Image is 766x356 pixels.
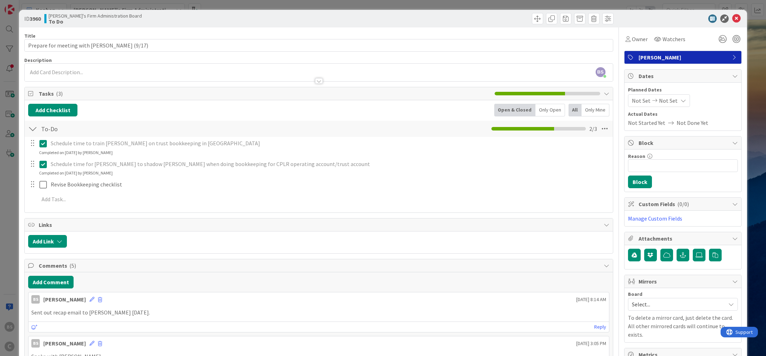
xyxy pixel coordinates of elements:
span: Comments [39,261,600,270]
span: BS [596,67,605,77]
span: Not Set [659,96,678,105]
div: BS [31,339,40,348]
div: BS [31,295,40,304]
span: Not Set [632,96,651,105]
div: Only Mine [582,104,609,116]
div: [PERSON_NAME] [43,339,86,348]
span: [DATE] 3:05 PM [576,340,606,347]
p: Schedule time to train [PERSON_NAME] on trust bookkeeping in [GEOGRAPHIC_DATA] [51,139,608,147]
span: ( 5 ) [69,262,76,269]
span: ( 0/0 ) [677,201,689,208]
div: All [569,104,582,116]
p: To delete a mirror card, just delete the card. All other mirrored cards will continue to exists. [628,313,738,339]
input: Add Checklist... [39,122,197,135]
button: Add Link [28,235,67,248]
p: Sent out recap email to [PERSON_NAME] [DATE]. [31,309,606,317]
span: [PERSON_NAME] [639,53,729,62]
span: Description [24,57,52,63]
a: Manage Custom Fields [628,215,682,222]
span: ( 3 ) [56,90,63,97]
span: 2 / 3 [589,125,597,133]
span: Board [628,292,642,297]
p: Schedule time for [PERSON_NAME] to shadow [PERSON_NAME] when doing bookkeeping for CPLR operating... [51,160,608,168]
b: To Do [49,19,142,24]
span: Block [639,139,729,147]
span: Mirrors [639,277,729,286]
button: Add Comment [28,276,74,288]
span: Not Started Yet [628,119,665,127]
span: Owner [632,35,648,43]
b: 3960 [30,15,41,22]
button: Block [628,176,652,188]
label: Reason [628,153,645,159]
span: Links [39,221,600,229]
label: Title [24,33,36,39]
span: Support [15,1,32,9]
span: [DATE] 8:14 AM [576,296,606,303]
button: Add Checklist [28,104,77,116]
span: Not Done Yet [677,119,708,127]
span: [PERSON_NAME]'s Firm Administration Board [49,13,142,19]
span: Watchers [663,35,685,43]
span: ID [24,14,41,23]
span: Dates [639,72,729,80]
div: Only Open [535,104,565,116]
div: Open & Closed [494,104,535,116]
span: Select... [632,299,722,309]
span: Attachments [639,234,729,243]
div: Completed on [DATE] by [PERSON_NAME] [39,170,113,176]
p: Revise Bookkeeping checklist [51,180,608,189]
span: Custom Fields [639,200,729,208]
input: type card name here... [24,39,613,52]
div: [PERSON_NAME] [43,295,86,304]
a: Reply [594,323,606,331]
span: Actual Dates [628,110,738,118]
span: Tasks [39,89,491,98]
span: Planned Dates [628,86,738,94]
div: Completed on [DATE] by [PERSON_NAME] [39,150,113,156]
